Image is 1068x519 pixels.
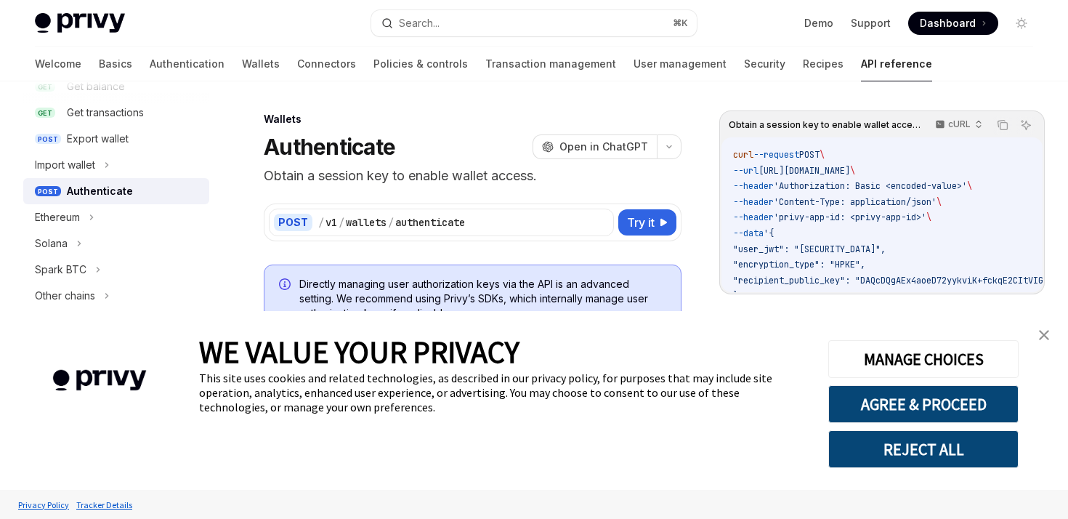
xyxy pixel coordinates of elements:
[264,166,681,186] p: Obtain a session key to enable wallet access.
[35,186,61,197] span: POST
[1039,330,1049,340] img: close banner
[35,47,81,81] a: Welcome
[733,180,774,192] span: --header
[634,47,727,81] a: User management
[73,492,136,518] a: Tracker Details
[920,16,976,31] span: Dashboard
[733,196,774,208] span: --header
[851,16,891,31] a: Support
[35,156,95,174] div: Import wallet
[850,165,855,177] span: \
[318,215,324,230] div: /
[993,116,1012,134] button: Copy the contents from the code block
[753,149,799,161] span: --request
[395,215,465,230] div: authenticate
[799,149,820,161] span: POST
[1010,12,1033,35] button: Toggle dark mode
[861,47,932,81] a: API reference
[279,278,294,293] svg: Info
[627,214,655,231] span: Try it
[242,47,280,81] a: Wallets
[803,47,844,81] a: Recipes
[388,215,394,230] div: /
[67,130,129,148] div: Export wallet
[35,261,86,278] div: Spark BTC
[1029,321,1059,350] a: close banner
[150,47,224,81] a: Authentication
[23,100,209,126] a: GETGet transactions
[774,180,967,192] span: 'Authorization: Basic <encoded-value>'
[618,209,676,236] button: Try it
[774,212,926,223] span: 'privy-app-id: <privy-app-id>'
[346,215,387,230] div: wallets
[339,215,344,230] div: /
[485,47,616,81] a: Transaction management
[908,12,998,35] a: Dashboard
[926,212,931,223] span: \
[99,47,132,81] a: Basics
[35,108,55,118] span: GET
[774,196,936,208] span: 'Content-Type: application/json'
[733,149,753,161] span: curl
[733,244,886,255] span: "user_jwt": "[SECURITY_DATA]",
[828,385,1019,423] button: AGREE & PROCEED
[764,228,774,239] span: '{
[35,13,125,33] img: light logo
[733,228,764,239] span: --data
[199,333,519,371] span: WE VALUE YOUR PRIVACY
[299,277,666,321] span: Directly managing user authorization keys via the API is an advanced setting. We recommend using ...
[15,492,73,518] a: Privacy Policy
[744,47,785,81] a: Security
[199,371,806,414] div: This site uses cookies and related technologies, as described in our privacy policy, for purposes...
[936,196,942,208] span: \
[23,178,209,204] a: POSTAuthenticate
[967,180,972,192] span: \
[820,149,825,161] span: \
[804,16,833,31] a: Demo
[828,430,1019,468] button: REJECT ALL
[325,215,337,230] div: v1
[373,47,468,81] a: Policies & controls
[67,104,144,121] div: Get transactions
[371,10,696,36] button: Search...⌘K
[67,182,133,200] div: Authenticate
[733,290,743,302] span: }'
[533,134,657,159] button: Open in ChatGPT
[35,235,68,252] div: Solana
[297,47,356,81] a: Connectors
[35,287,95,305] div: Other chains
[23,126,209,152] a: POSTExport wallet
[673,17,688,29] span: ⌘ K
[559,140,648,154] span: Open in ChatGPT
[927,113,989,137] button: cURL
[733,212,774,223] span: --header
[948,118,971,130] p: cURL
[758,165,850,177] span: [URL][DOMAIN_NAME]
[729,119,921,131] span: Obtain a session key to enable wallet access.
[264,134,395,160] h1: Authenticate
[264,112,681,126] div: Wallets
[22,349,177,412] img: company logo
[35,134,61,145] span: POST
[274,214,312,231] div: POST
[733,259,865,270] span: "encryption_type": "HPKE",
[733,165,758,177] span: --url
[35,209,80,226] div: Ethereum
[399,15,440,32] div: Search...
[1016,116,1035,134] button: Ask AI
[828,340,1019,378] button: MANAGE CHOICES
